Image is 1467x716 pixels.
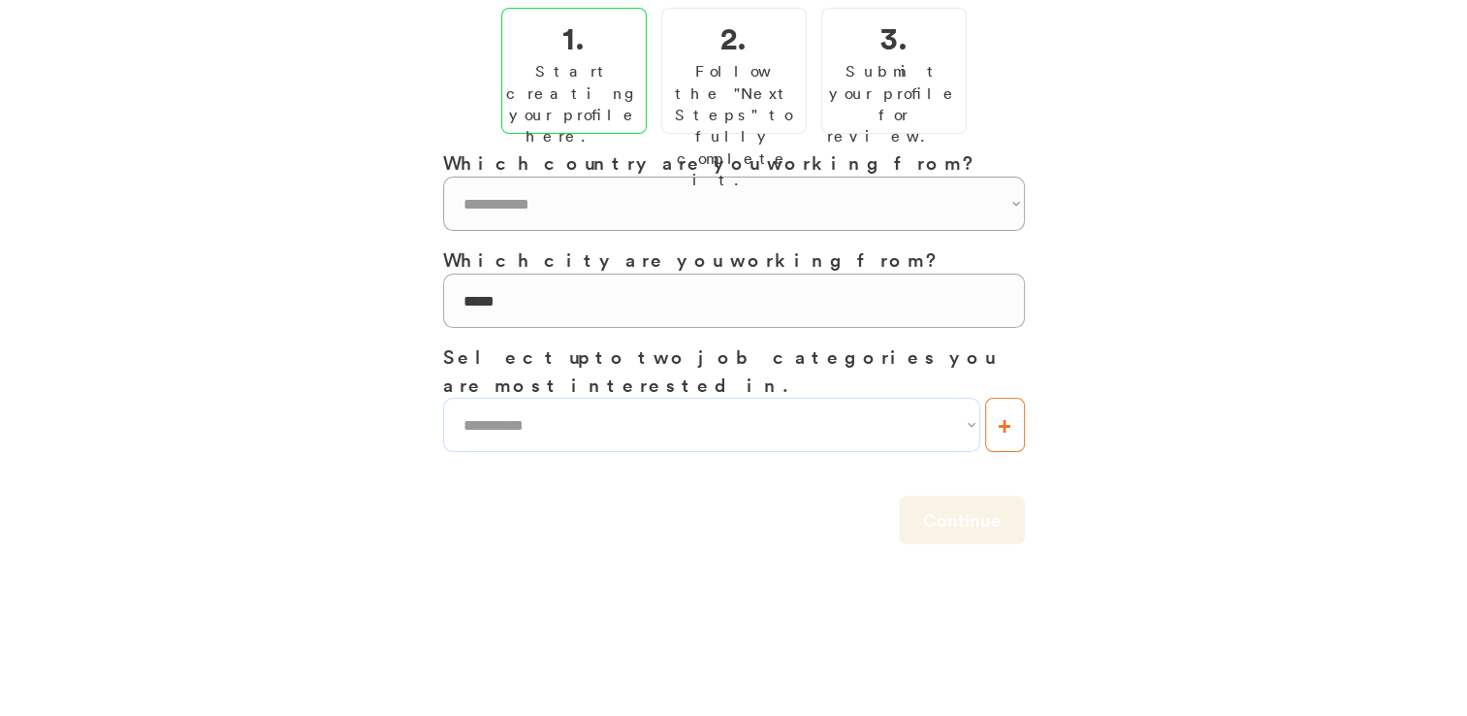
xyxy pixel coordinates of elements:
h3: Which country are you working from? [443,148,1025,177]
h2: 3. [880,14,908,60]
div: Start creating your profile here. [506,60,642,147]
h2: 2. [720,14,747,60]
h3: Which city are you working from? [443,245,1025,274]
h2: 1. [562,14,585,60]
button: + [985,398,1025,452]
button: Continue [899,496,1025,544]
h3: Select up to two job categories you are most interested in. [443,342,1025,398]
div: Follow the "Next Steps" to fully complete it. [667,60,801,190]
div: Submit your profile for review. [827,60,961,147]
